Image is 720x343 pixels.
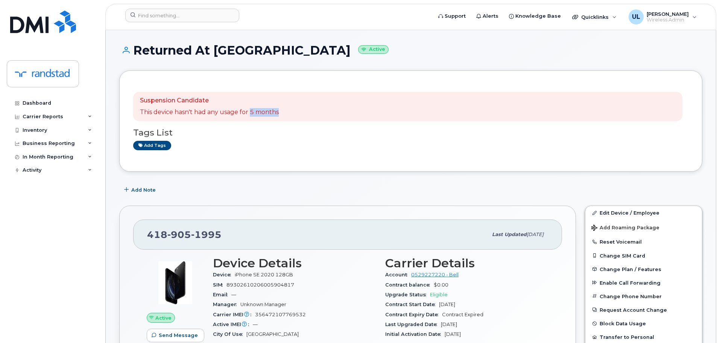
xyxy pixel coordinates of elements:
[155,314,172,322] span: Active
[246,331,299,337] span: [GEOGRAPHIC_DATA]
[119,44,702,57] h1: Returned At [GEOGRAPHIC_DATA]
[385,312,442,317] span: Contract Expiry Date
[585,262,702,276] button: Change Plan / Features
[385,331,445,337] span: Initial Activation Date
[167,229,191,240] span: 905
[159,332,198,339] span: Send Message
[240,302,286,307] span: Unknown Manager
[231,292,236,297] span: —
[213,322,253,327] span: Active IMEI
[585,249,702,262] button: Change SIM Card
[147,229,222,240] span: 418
[133,141,171,150] a: Add tags
[600,280,661,285] span: Enable Call Forwarding
[411,272,459,277] a: 0529227220 - Bell
[140,96,279,105] p: Suspension Candidate
[385,272,411,277] span: Account
[213,312,255,317] span: Carrier IMEI
[226,282,294,288] span: 89302610206005904817
[585,276,702,290] button: Enable Call Forwarding
[385,256,548,270] h3: Carrier Details
[147,329,204,342] button: Send Message
[585,206,702,220] a: Edit Device / Employee
[131,186,156,194] span: Add Note
[213,302,240,307] span: Manager
[585,220,702,235] button: Add Roaming Package
[213,282,226,288] span: SIM
[591,225,659,232] span: Add Roaming Package
[385,282,434,288] span: Contract balance
[191,229,222,240] span: 1995
[585,290,702,303] button: Change Phone Number
[213,272,235,277] span: Device
[434,282,448,288] span: $0.00
[430,292,448,297] span: Eligible
[385,292,430,297] span: Upgrade Status
[255,312,306,317] span: 356472107769532
[253,322,258,327] span: —
[585,235,702,248] button: Reset Voicemail
[585,303,702,317] button: Request Account Change
[439,302,455,307] span: [DATE]
[133,128,688,137] h3: Tags List
[585,317,702,330] button: Block Data Usage
[600,266,661,272] span: Change Plan / Features
[385,302,439,307] span: Contract Start Date
[492,232,527,237] span: Last updated
[213,256,376,270] h3: Device Details
[445,331,461,337] span: [DATE]
[235,272,293,277] span: iPhone SE 2020 128GB
[213,292,231,297] span: Email
[358,45,389,54] small: Active
[442,312,483,317] span: Contract Expired
[213,331,246,337] span: City Of Use
[153,260,198,305] img: image20231002-3703462-2fle3a.jpeg
[527,232,544,237] span: [DATE]
[119,183,162,197] button: Add Note
[441,322,457,327] span: [DATE]
[385,322,441,327] span: Last Upgraded Date
[140,108,279,117] p: This device hasn't had any usage for 5 months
